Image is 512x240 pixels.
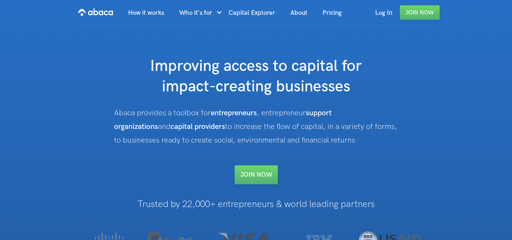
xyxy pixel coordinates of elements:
strong: entrepreneurs [211,108,257,118]
h1: Improving access to capital for impact-creating businesses [105,56,408,97]
img: Abaca logo [78,6,113,18]
a: Join Now [400,5,440,20]
a: Join NOW [235,165,278,184]
h1: Trusted by 22,000+ entrepreneurs & world leading partners [77,199,435,209]
div: Abaca provides a toolbox for , entrepreneur and to increase the flow of capital, in a variety of ... [114,106,398,147]
strong: capital providers [171,122,225,131]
